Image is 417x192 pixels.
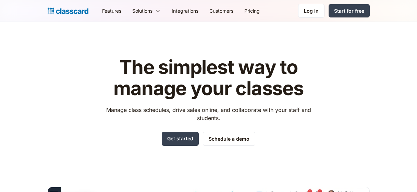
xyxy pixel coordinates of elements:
h1: The simplest way to manage your classes [100,57,317,99]
a: Integrations [166,3,204,18]
a: Get started [162,132,199,146]
a: Pricing [239,3,265,18]
a: home [48,6,88,16]
a: Customers [204,3,239,18]
p: Manage class schedules, drive sales online, and collaborate with your staff and students. [100,106,317,122]
div: Solutions [127,3,166,18]
div: Log in [304,7,319,14]
a: Features [97,3,127,18]
div: Solutions [132,7,152,14]
a: Log in [298,4,324,18]
div: Start for free [334,7,364,14]
a: Schedule a demo [203,132,255,146]
a: Start for free [329,4,370,17]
